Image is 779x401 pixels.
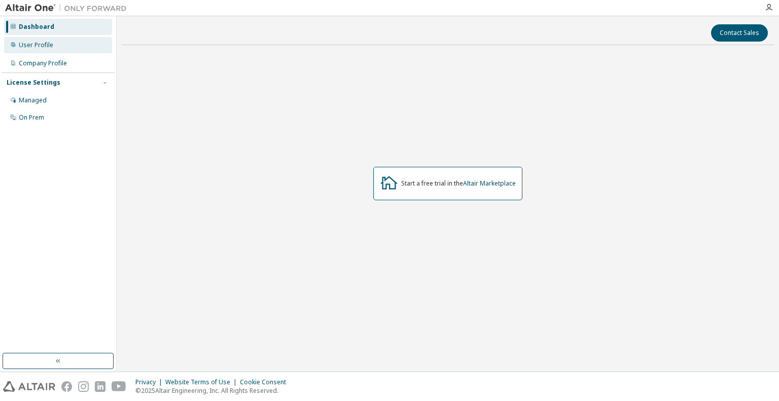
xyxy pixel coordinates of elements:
div: Privacy [135,378,165,386]
img: linkedin.svg [95,381,105,392]
img: altair_logo.svg [3,381,55,392]
img: facebook.svg [61,381,72,392]
div: Company Profile [19,59,67,67]
img: Altair One [5,3,132,13]
div: User Profile [19,41,53,49]
img: instagram.svg [78,381,89,392]
div: Website Terms of Use [165,378,240,386]
div: On Prem [19,114,44,122]
img: youtube.svg [112,381,126,392]
div: Managed [19,96,47,104]
button: Contact Sales [711,24,768,42]
div: License Settings [7,79,60,87]
div: Cookie Consent [240,378,292,386]
p: © 2025 Altair Engineering, Inc. All Rights Reserved. [135,386,292,395]
div: Dashboard [19,23,54,31]
a: Altair Marketplace [463,179,516,188]
div: Start a free trial in the [401,179,516,188]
